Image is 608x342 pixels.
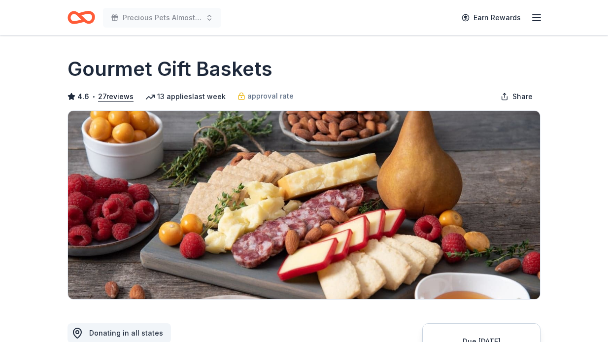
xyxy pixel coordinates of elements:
img: Image for Gourmet Gift Baskets [68,111,540,299]
span: Donating in all states [89,329,163,337]
span: Precious Pets Almost Home TOPGOLF FUNDRAISER [123,12,202,24]
span: approval rate [247,90,294,102]
span: • [92,93,96,101]
div: 13 applies last week [145,91,226,103]
a: Home [68,6,95,29]
span: Share [512,91,533,103]
h1: Gourmet Gift Baskets [68,55,272,83]
button: 27reviews [98,91,134,103]
span: 4.6 [77,91,89,103]
button: Precious Pets Almost Home TOPGOLF FUNDRAISER [103,8,221,28]
button: Share [493,87,540,106]
a: approval rate [237,90,294,102]
a: Earn Rewards [456,9,527,27]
